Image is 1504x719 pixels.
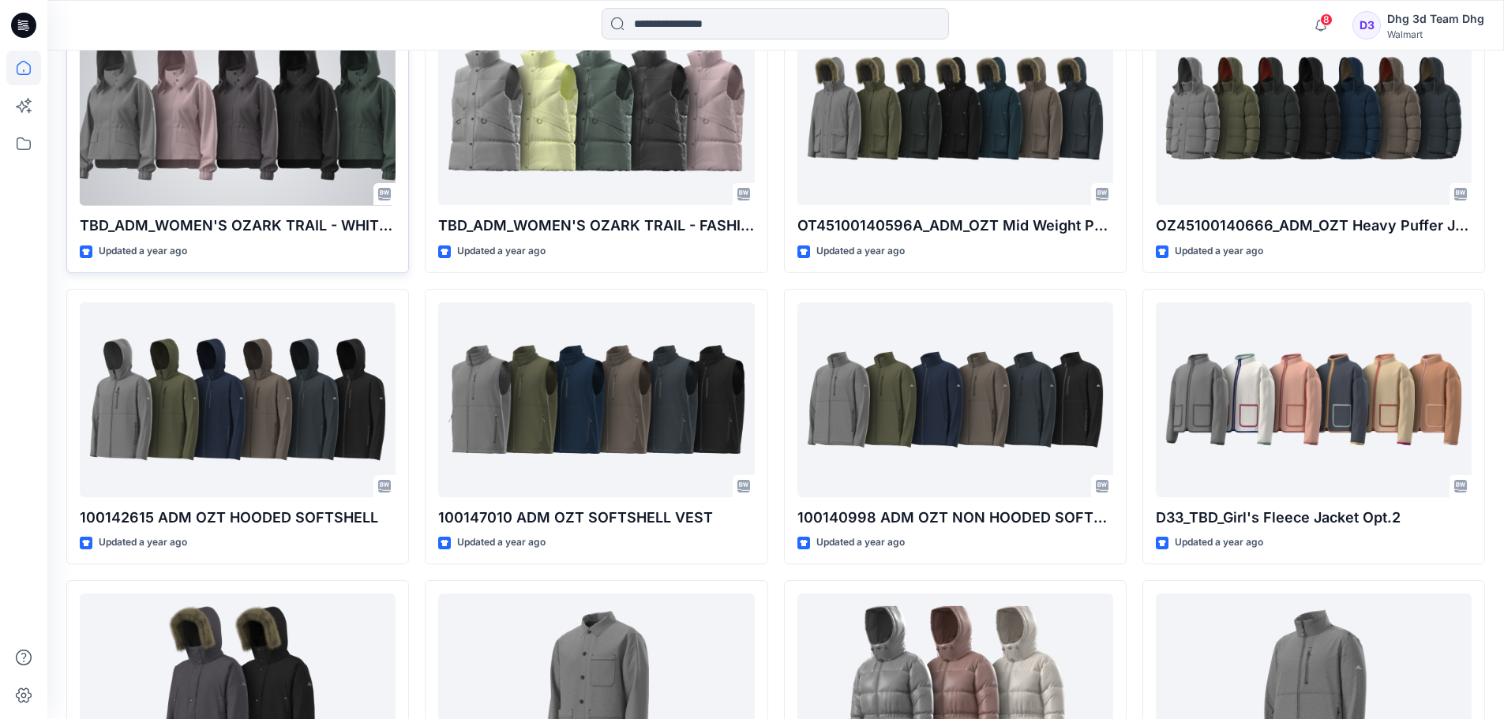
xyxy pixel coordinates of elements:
[816,534,905,551] p: Updated a year ago
[1387,28,1484,40] div: Walmart
[1352,11,1381,39] div: D3
[797,302,1113,497] a: 100140998 ADM OZT NON HOODED SOFTSHELL
[1175,243,1263,260] p: Updated a year ago
[1156,302,1472,497] a: D33_TBD_Girl's Fleece Jacket Opt.2
[797,507,1113,529] p: 100140998 ADM OZT NON HOODED SOFTSHELL
[80,302,396,497] a: 100142615 ADM OZT HOODED SOFTSHELL
[438,507,754,529] p: 100147010 ADM OZT SOFTSHELL VEST
[438,302,754,497] a: 100147010 ADM OZT SOFTSHELL VEST
[1156,215,1472,237] p: OZ45100140666_ADM_OZT Heavy Puffer Jacket
[797,11,1113,206] a: OT45100140596A_ADM_OZT Mid Weight Parka
[457,534,546,551] p: Updated a year ago
[80,507,396,529] p: 100142615 ADM OZT HOODED SOFTSHELL
[438,11,754,206] a: TBD_ADM_WOMEN'S OZARK TRAIL - FASHION PERFORMANCE VEST OP 2
[1387,9,1484,28] div: Dhg 3d Team Dhg
[80,11,396,206] a: TBD_ADM_WOMEN'S OZARK TRAIL - WHITE SPACE HIKE JACKET
[1320,13,1333,26] span: 8
[99,243,187,260] p: Updated a year ago
[1156,11,1472,206] a: OZ45100140666_ADM_OZT Heavy Puffer Jacket
[797,215,1113,237] p: OT45100140596A_ADM_OZT Mid Weight Parka
[1156,507,1472,529] p: D33_TBD_Girl's Fleece Jacket Opt.2
[1175,534,1263,551] p: Updated a year ago
[457,243,546,260] p: Updated a year ago
[99,534,187,551] p: Updated a year ago
[816,243,905,260] p: Updated a year ago
[438,215,754,237] p: TBD_ADM_WOMEN'S OZARK TRAIL - FASHION PERFORMANCE VEST OP 2
[80,215,396,237] p: TBD_ADM_WOMEN'S OZARK TRAIL - WHITE SPACE HIKE JACKET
